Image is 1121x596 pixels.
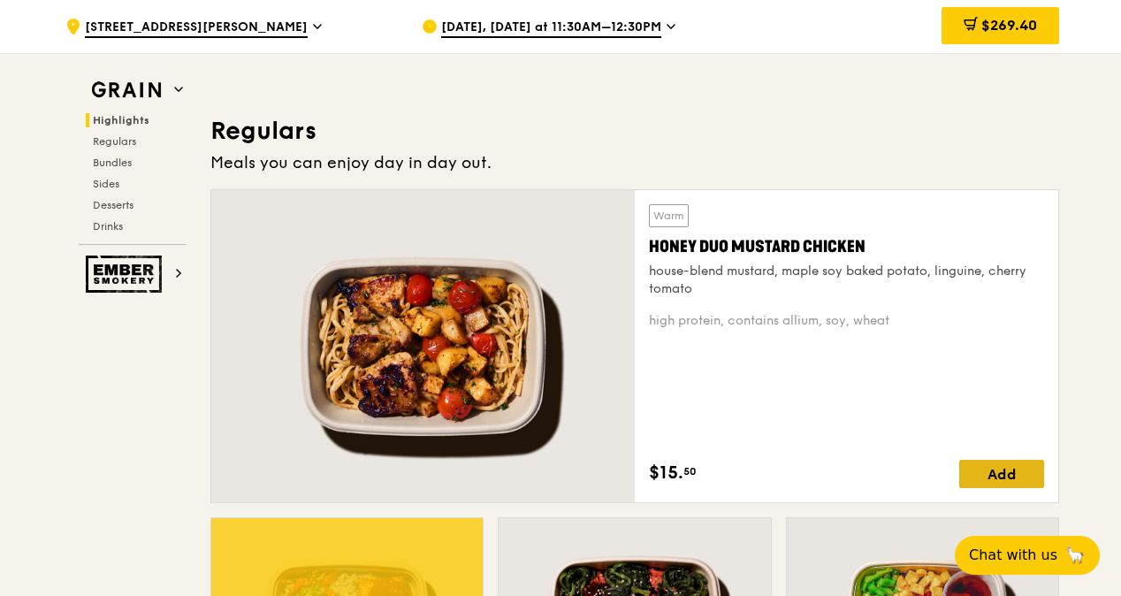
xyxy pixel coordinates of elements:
[93,157,132,169] span: Bundles
[649,204,689,227] div: Warm
[93,178,119,190] span: Sides
[93,199,133,211] span: Desserts
[959,460,1044,488] div: Add
[85,19,308,38] span: [STREET_ADDRESS][PERSON_NAME]
[93,114,149,126] span: Highlights
[649,312,1044,330] div: high protein, contains allium, soy, wheat
[210,150,1059,175] div: Meals you can enjoy day in day out.
[649,263,1044,298] div: house-blend mustard, maple soy baked potato, linguine, cherry tomato
[969,545,1057,566] span: Chat with us
[86,74,167,106] img: Grain web logo
[1064,545,1086,566] span: 🦙
[683,464,697,478] span: 50
[441,19,661,38] span: [DATE], [DATE] at 11:30AM–12:30PM
[210,115,1059,147] h3: Regulars
[93,220,123,233] span: Drinks
[955,536,1100,575] button: Chat with us🦙
[649,460,683,486] span: $15.
[86,256,167,293] img: Ember Smokery web logo
[93,135,136,148] span: Regulars
[981,17,1037,34] span: $269.40
[649,234,1044,259] div: Honey Duo Mustard Chicken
